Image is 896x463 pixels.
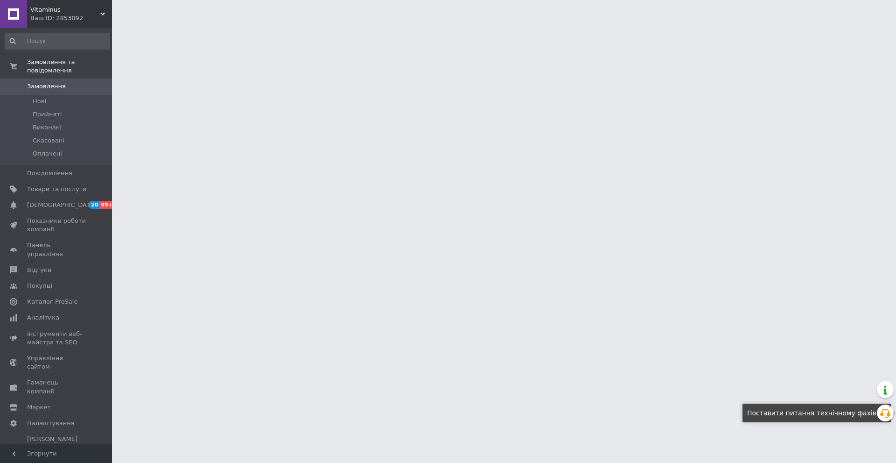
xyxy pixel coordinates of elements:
span: Покупці [27,282,52,290]
span: Інструменти веб-майстра та SEO [27,330,86,347]
span: Налаштування [27,419,75,427]
input: Пошук [5,33,110,50]
span: Показники роботи компанії [27,217,86,234]
span: Оплачені [33,150,62,158]
span: Виконані [33,123,62,132]
span: Vitaminus [30,6,100,14]
span: Товари та послуги [27,185,86,193]
span: Аналітика [27,313,59,322]
div: Поставити питання технічному фахівцю [742,404,891,422]
span: Нові [33,97,46,106]
span: [DEMOGRAPHIC_DATA] [27,201,96,209]
span: 99+ [99,201,115,209]
span: 20 [89,201,99,209]
span: Панель управління [27,241,86,258]
span: Замовлення [27,82,66,91]
span: Каталог ProSale [27,298,77,306]
span: Скасовані [33,136,64,145]
span: Гаманець компанії [27,378,86,395]
div: Ваш ID: 2853092 [30,14,112,22]
span: Замовлення та повідомлення [27,58,112,75]
span: Повідомлення [27,169,72,178]
span: Прийняті [33,110,62,119]
span: Маркет [27,403,51,412]
span: Управління сайтом [27,354,86,371]
span: Відгуки [27,266,51,274]
span: [PERSON_NAME] та рахунки [27,435,86,461]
